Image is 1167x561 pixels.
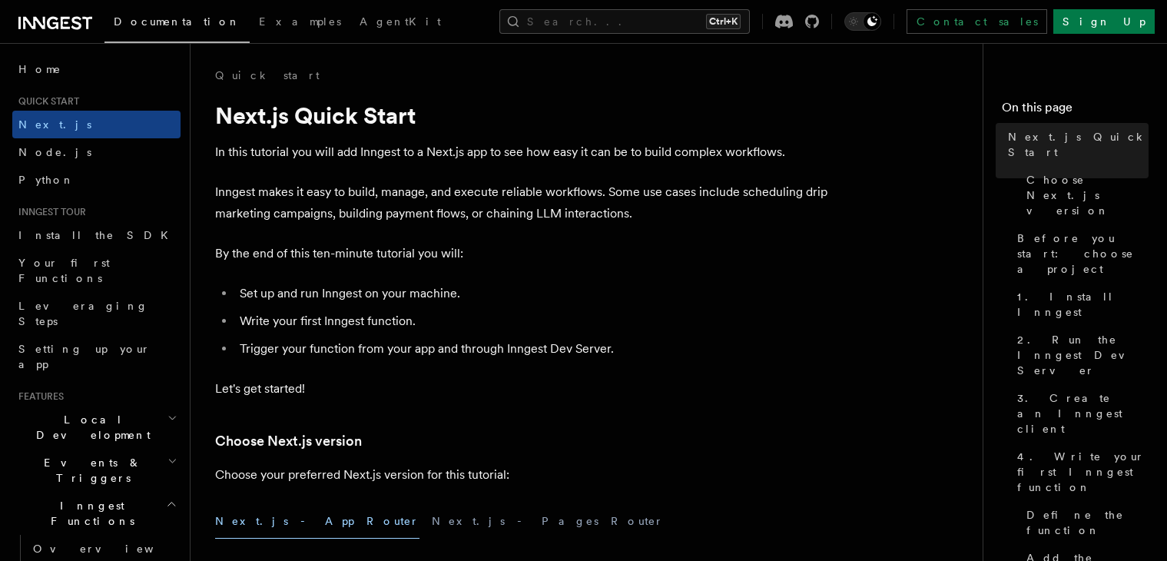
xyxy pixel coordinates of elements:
[215,141,830,163] p: In this tutorial you will add Inngest to a Next.js app to see how easy it can be to build complex...
[33,543,191,555] span: Overview
[1020,166,1149,224] a: Choose Next.js version
[18,257,110,284] span: Your first Functions
[215,504,419,539] button: Next.js - App Router
[1026,507,1149,538] span: Define the function
[235,338,830,360] li: Trigger your function from your app and through Inngest Dev Server.
[18,343,151,370] span: Setting up your app
[12,166,181,194] a: Python
[114,15,240,28] span: Documentation
[1026,172,1149,218] span: Choose Next.js version
[1017,332,1149,378] span: 2. Run the Inngest Dev Server
[1011,384,1149,443] a: 3. Create an Inngest client
[1002,98,1149,123] h4: On this page
[1011,224,1149,283] a: Before you start: choose a project
[215,101,830,129] h1: Next.js Quick Start
[1011,326,1149,384] a: 2. Run the Inngest Dev Server
[844,12,881,31] button: Toggle dark mode
[1020,501,1149,544] a: Define the function
[1017,231,1149,277] span: Before you start: choose a project
[12,492,181,535] button: Inngest Functions
[12,249,181,292] a: Your first Functions
[104,5,250,43] a: Documentation
[12,335,181,378] a: Setting up your app
[235,283,830,304] li: Set up and run Inngest on your machine.
[1053,9,1155,34] a: Sign Up
[18,174,75,186] span: Python
[18,229,177,241] span: Install the SDK
[360,15,441,28] span: AgentKit
[215,464,830,486] p: Choose your preferred Next.js version for this tutorial:
[12,206,86,218] span: Inngest tour
[1002,123,1149,166] a: Next.js Quick Start
[350,5,450,41] a: AgentKit
[18,118,91,131] span: Next.js
[259,15,341,28] span: Examples
[499,9,750,34] button: Search...Ctrl+K
[12,138,181,166] a: Node.js
[12,111,181,138] a: Next.js
[215,378,830,400] p: Let's get started!
[706,14,741,29] kbd: Ctrl+K
[12,449,181,492] button: Events & Triggers
[12,390,64,403] span: Features
[1011,283,1149,326] a: 1. Install Inngest
[1008,129,1149,160] span: Next.js Quick Start
[12,412,167,443] span: Local Development
[18,300,148,327] span: Leveraging Steps
[432,504,664,539] button: Next.js - Pages Router
[215,68,320,83] a: Quick start
[18,61,61,77] span: Home
[12,406,181,449] button: Local Development
[12,498,166,529] span: Inngest Functions
[215,243,830,264] p: By the end of this ten-minute tutorial you will:
[250,5,350,41] a: Examples
[235,310,830,332] li: Write your first Inngest function.
[1017,390,1149,437] span: 3. Create an Inngest client
[12,95,79,108] span: Quick start
[1017,289,1149,320] span: 1. Install Inngest
[215,181,830,224] p: Inngest makes it easy to build, manage, and execute reliable workflows. Some use cases include sc...
[12,455,167,486] span: Events & Triggers
[907,9,1047,34] a: Contact sales
[18,146,91,158] span: Node.js
[12,55,181,83] a: Home
[215,430,362,452] a: Choose Next.js version
[1011,443,1149,501] a: 4. Write your first Inngest function
[12,221,181,249] a: Install the SDK
[1017,449,1149,495] span: 4. Write your first Inngest function
[12,292,181,335] a: Leveraging Steps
